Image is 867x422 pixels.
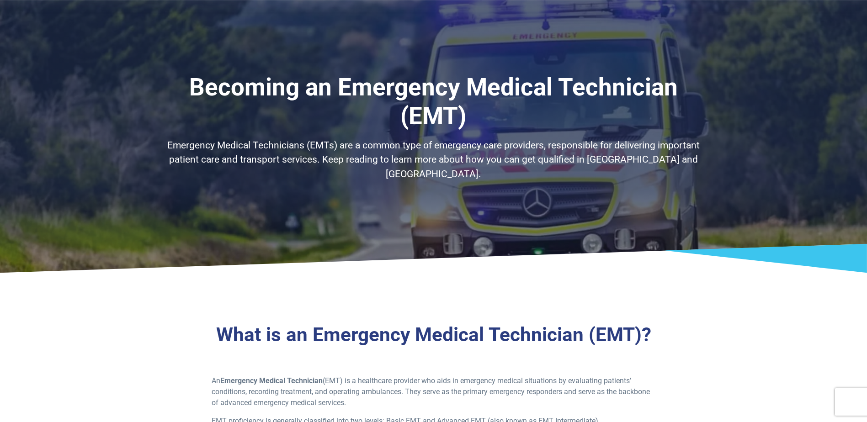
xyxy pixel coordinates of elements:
[166,73,701,131] h1: Becoming an Emergency Medical Technician (EMT)
[166,323,701,347] h2: What is an Emergency Medical Technician (EMT)?
[212,375,655,408] p: An (EMT) is a healthcare provider who aids in emergency medical situations by evaluating patients...
[166,138,701,182] p: Emergency Medical Technicians (EMTs) are a common type of emergency care providers, responsible f...
[220,376,323,385] strong: Emergency Medical Technician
